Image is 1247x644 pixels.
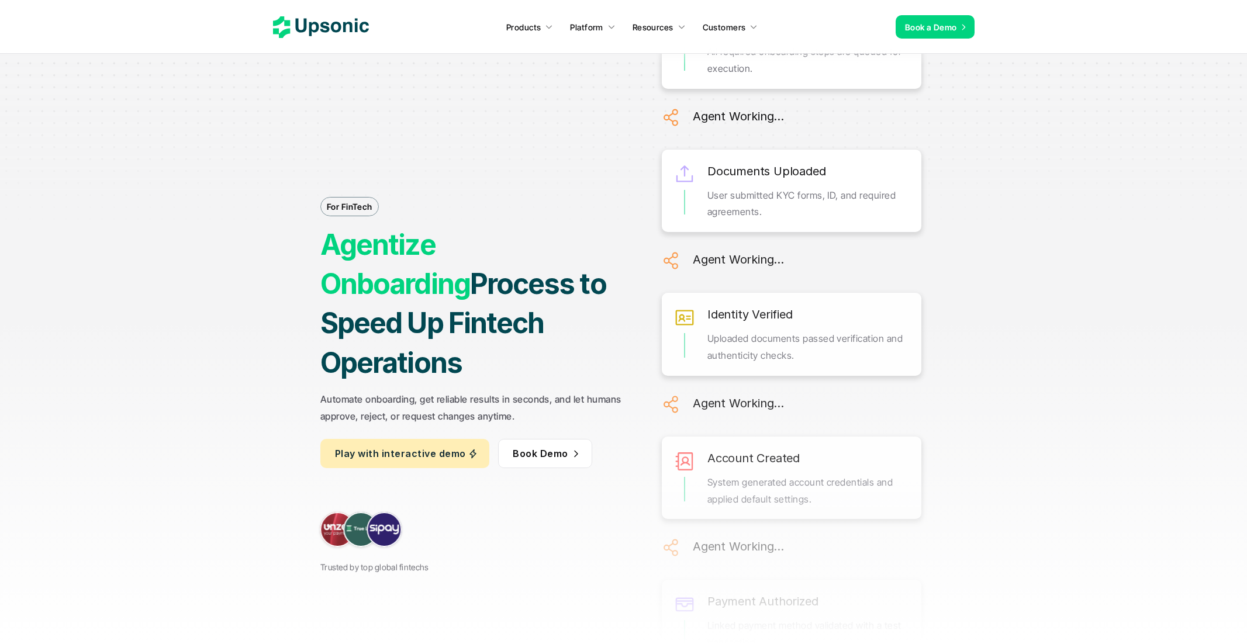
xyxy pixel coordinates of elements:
p: Book a Demo [905,21,957,33]
h6: Agent Working... [693,393,784,413]
p: Trusted by top global fintechs [320,560,429,574]
strong: Automate onboarding, get reliable results in seconds, and let humans approve, reject, or request ... [320,393,624,422]
a: Book Demo [498,439,592,468]
p: Resources [633,21,673,33]
h6: Agent Working... [693,106,784,126]
h6: Account Created [707,448,800,468]
h6: Payment Authorized [707,591,818,611]
strong: Agentize Onboarding [320,227,470,301]
h6: Agent Working... [693,250,784,269]
strong: Process to Speed Up Fintech Operations [320,266,612,379]
p: System generated account credentials and applied default settings. [707,474,910,508]
h6: Documents Uploaded [707,161,825,181]
p: Platform [570,21,603,33]
p: Customers [703,21,746,33]
p: For FinTech [327,200,372,213]
p: Uploaded documents passed verification and authenticity checks. [707,330,910,364]
p: Products [506,21,541,33]
h6: Identity Verified [707,304,793,324]
p: User submitted KYC forms, ID, and required agreements. [707,187,910,221]
a: Play with interactive demo [320,439,489,468]
p: All required onboarding steps are queued for execution. [707,43,910,77]
p: Book Demo [513,445,568,462]
h6: Agent Working... [693,536,784,556]
p: Play with interactive demo [335,445,465,462]
a: Products [499,16,560,37]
